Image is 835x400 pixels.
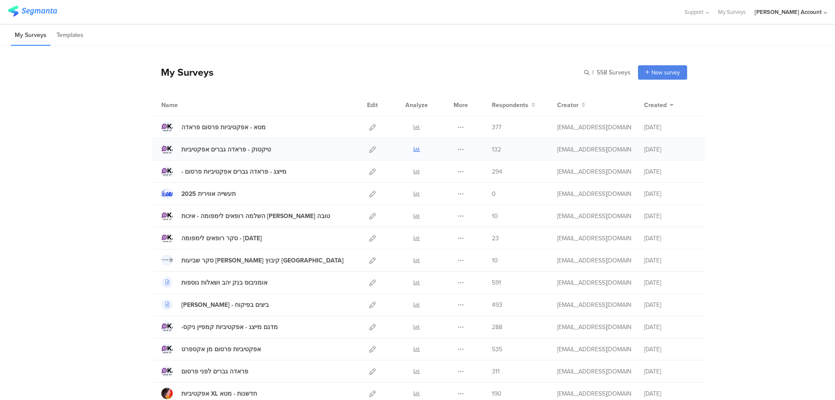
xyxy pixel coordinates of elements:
span: 535 [492,345,502,354]
span: | [591,68,595,77]
span: 10 [492,212,498,221]
div: miri@miridikman.co.il [557,323,631,332]
span: 311 [492,367,500,376]
div: miri@miridikman.co.il [557,256,631,265]
div: miri@miridikman.co.il [557,300,631,309]
div: [DATE] [644,300,696,309]
div: miri@miridikman.co.il [557,278,631,287]
div: miri@miridikman.co.il [557,189,631,198]
button: Created [644,101,674,110]
div: סקר רופאים לימפומה - ספטמבר 2025 [181,234,262,243]
a: סקר שביעות [PERSON_NAME] קיבוץ [GEOGRAPHIC_DATA] [161,255,344,266]
a: סקר רופאים לימפומה - [DATE] [161,232,262,244]
div: More [451,94,470,116]
div: טיקטוק - פראדה גברים אפקטיביות [181,145,271,154]
li: Templates [53,25,87,46]
span: 377 [492,123,501,132]
div: Name [161,101,214,110]
a: אפקטיביות פרסום מן אקספרט [161,343,261,355]
a: פראדה גברים לפני פרסום [161,366,248,377]
div: miri@miridikman.co.il [557,367,631,376]
a: [PERSON_NAME] - ביצים בפיקוח [161,299,269,310]
a: אומניבוס בנק יהב ושאלות נוספות [161,277,267,288]
div: אפקטיביות פרסום מן אקספרט [181,345,261,354]
div: Analyze [404,94,430,116]
div: [DATE] [644,367,696,376]
div: פראדה גברים לפני פרסום [181,367,248,376]
span: 190 [492,389,501,398]
span: New survey [651,68,680,77]
div: [DATE] [644,389,696,398]
div: -מדגם מייצג - אפקטיביות קמפיין ניקס [181,323,278,332]
a: השלמה רופאים לימפומה - איכות [PERSON_NAME] טובה [161,210,330,222]
div: [DATE] [644,189,696,198]
a: תעשייה אווירית 2025 [161,188,236,199]
div: - מייצג - פראדה גברים אפקטיביות פרסום [181,167,287,176]
img: segmanta logo [8,6,57,17]
span: Creator [557,101,578,110]
span: Respondents [492,101,528,110]
div: [DATE] [644,345,696,354]
div: miri@miridikman.co.il [557,345,631,354]
div: [DATE] [644,167,696,176]
div: miri@miridikman.co.il [557,212,631,221]
span: 288 [492,323,502,332]
div: miri@miridikman.co.il [557,145,631,154]
div: [DATE] [644,323,696,332]
div: [DATE] [644,278,696,287]
span: Support [685,8,704,16]
div: [PERSON_NAME] Account [755,8,822,16]
div: My Surveys [152,65,214,80]
a: אפקטיביות XL חדשנות - מטא [161,388,257,399]
div: מטא - אפקטיביות פרסום פראדה [181,123,266,132]
span: 0 [492,189,496,198]
div: Edit [363,94,382,116]
div: אומניבוס בנק יהב ושאלות נוספות [181,278,267,287]
a: טיקטוק - פראדה גברים אפקטיביות [161,144,271,155]
div: תעשייה אווירית 2025 [181,189,236,198]
div: [DATE] [644,145,696,154]
div: אסף פינק - ביצים בפיקוח [181,300,269,309]
span: Created [644,101,667,110]
button: Creator [557,101,585,110]
div: [DATE] [644,256,696,265]
span: 294 [492,167,502,176]
span: 493 [492,300,502,309]
span: 558 Surveys [597,68,631,77]
button: Respondents [492,101,535,110]
div: miri@miridikman.co.il [557,123,631,132]
a: -מדגם מייצג - אפקטיביות קמפיין ניקס [161,321,278,333]
li: My Surveys [11,25,50,46]
a: מטא - אפקטיביות פרסום פראדה [161,121,266,133]
a: - מייצג - פראדה גברים אפקטיביות פרסום [161,166,287,177]
div: [DATE] [644,212,696,221]
div: miri@miridikman.co.il [557,167,631,176]
div: miri@miridikman.co.il [557,234,631,243]
div: השלמה רופאים לימפומה - איכות חיים טובה [181,212,330,221]
div: סקר שביעות רצון קיבוץ כנרת [181,256,344,265]
div: [DATE] [644,123,696,132]
span: 10 [492,256,498,265]
span: 591 [492,278,501,287]
div: [DATE] [644,234,696,243]
span: 132 [492,145,501,154]
div: אפקטיביות XL חדשנות - מטא [181,389,257,398]
div: miri@miridikman.co.il [557,389,631,398]
span: 23 [492,234,499,243]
